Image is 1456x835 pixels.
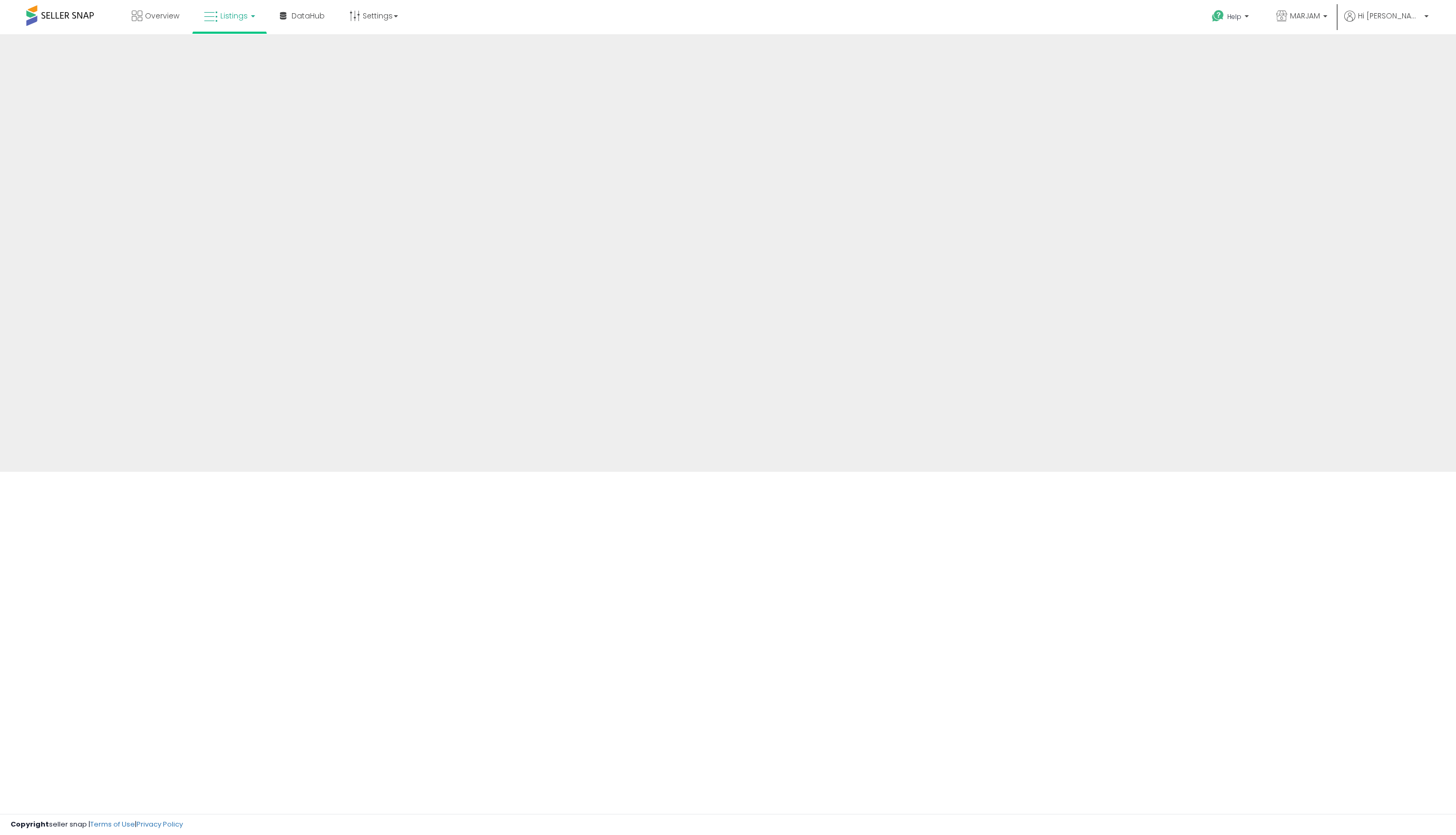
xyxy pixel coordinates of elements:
span: Help [1227,12,1241,21]
a: Hi [PERSON_NAME] [1344,11,1429,34]
i: Get Help [1211,9,1225,23]
span: DataHub [292,11,325,21]
span: MARJAM [1290,11,1320,21]
span: Listings [220,11,248,21]
span: Hi [PERSON_NAME] [1358,11,1421,21]
a: Help [1203,2,1259,34]
span: Overview [145,11,179,21]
